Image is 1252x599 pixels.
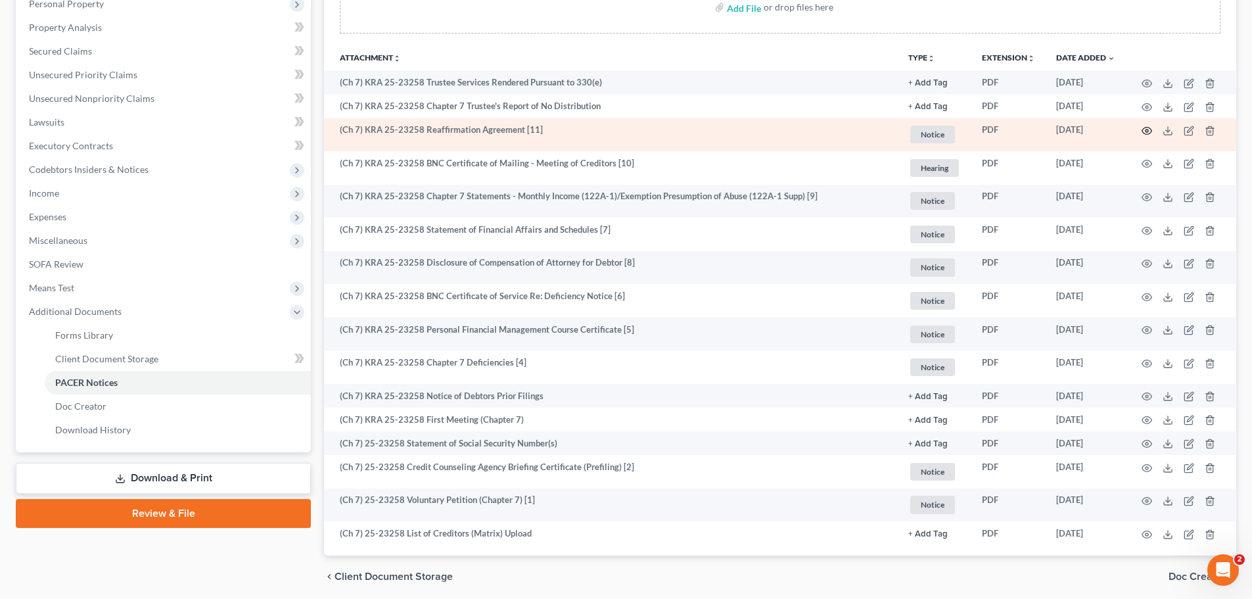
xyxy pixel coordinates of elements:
[908,356,961,378] a: Notice
[324,284,898,318] td: (Ch 7) KRA 25-23258 BNC Certificate of Service Re: Deficiency Notice [6]
[393,55,401,62] i: unfold_more
[908,54,935,62] button: TYPEunfold_more
[1046,70,1126,94] td: [DATE]
[908,414,961,426] a: + Add Tag
[29,116,64,128] span: Lawsuits
[910,325,955,343] span: Notice
[908,157,961,179] a: Hearing
[324,571,453,582] button: chevron_left Client Document Storage
[18,110,311,134] a: Lawsuits
[1046,251,1126,285] td: [DATE]
[29,211,66,222] span: Expenses
[908,461,961,483] a: Notice
[908,190,961,212] a: Notice
[910,159,959,177] span: Hearing
[1107,55,1115,62] i: expand_more
[55,329,113,341] span: Forms Library
[908,256,961,278] a: Notice
[1169,571,1236,582] button: Doc Creator chevron_right
[971,70,1046,94] td: PDF
[908,494,961,515] a: Notice
[324,431,898,455] td: (Ch 7) 25-23258 Statement of Social Security Number(s)
[324,571,335,582] i: chevron_left
[1027,55,1035,62] i: unfold_more
[324,151,898,185] td: (Ch 7) KRA 25-23258 BNC Certificate of Mailing - Meeting of Creditors [10]
[971,284,1046,318] td: PDF
[910,496,955,514] span: Notice
[324,318,898,351] td: (Ch 7) KRA 25-23258 Personal Financial Management Course Certificate [5]
[340,53,401,62] a: Attachmentunfold_more
[910,292,955,310] span: Notice
[971,94,1046,118] td: PDF
[908,79,948,87] button: + Add Tag
[16,463,311,494] a: Download & Print
[324,350,898,384] td: (Ch 7) KRA 25-23258 Chapter 7 Deficiencies [4]
[45,371,311,395] a: PACER Notices
[45,323,311,347] a: Forms Library
[910,258,955,276] span: Notice
[1234,554,1245,565] span: 2
[971,251,1046,285] td: PDF
[1046,431,1126,455] td: [DATE]
[908,393,948,401] button: + Add Tag
[908,103,948,111] button: + Add Tag
[55,424,131,435] span: Download History
[324,94,898,118] td: (Ch 7) KRA 25-23258 Chapter 7 Trustee's Report of No Distribution
[1046,94,1126,118] td: [DATE]
[324,70,898,94] td: (Ch 7) KRA 25-23258 Trustee Services Rendered Pursuant to 330(e)
[971,350,1046,384] td: PDF
[764,1,833,14] div: or drop files here
[971,431,1046,455] td: PDF
[971,455,1046,489] td: PDF
[910,126,955,143] span: Notice
[29,235,87,246] span: Miscellaneous
[29,45,92,57] span: Secured Claims
[29,140,113,151] span: Executory Contracts
[29,306,122,317] span: Additional Documents
[324,489,898,522] td: (Ch 7) 25-23258 Voluntary Petition (Chapter 7) [1]
[971,185,1046,218] td: PDF
[908,416,948,425] button: + Add Tag
[971,521,1046,545] td: PDF
[29,69,137,80] span: Unsecured Priority Claims
[18,87,311,110] a: Unsecured Nonpriority Claims
[908,100,961,112] a: + Add Tag
[29,258,83,270] span: SOFA Review
[1046,350,1126,384] td: [DATE]
[324,218,898,251] td: (Ch 7) KRA 25-23258 Statement of Financial Affairs and Schedules [7]
[971,408,1046,431] td: PDF
[971,218,1046,251] td: PDF
[29,282,74,293] span: Means Test
[910,463,955,481] span: Notice
[55,400,106,412] span: Doc Creator
[1046,151,1126,185] td: [DATE]
[45,395,311,418] a: Doc Creator
[1046,384,1126,408] td: [DATE]
[908,527,961,540] a: + Add Tag
[1046,118,1126,152] td: [DATE]
[908,124,961,145] a: Notice
[335,571,453,582] span: Client Document Storage
[29,164,149,175] span: Codebtors Insiders & Notices
[29,22,102,33] span: Property Analysis
[1207,554,1239,586] iframe: Intercom live chat
[16,499,311,528] a: Review & File
[1056,53,1115,62] a: Date Added expand_more
[910,358,955,376] span: Notice
[908,224,961,245] a: Notice
[971,489,1046,522] td: PDF
[324,455,898,489] td: (Ch 7) 25-23258 Credit Counseling Agency Briefing Certificate (Prefiling) [2]
[971,384,1046,408] td: PDF
[18,16,311,39] a: Property Analysis
[910,226,955,243] span: Notice
[908,323,961,345] a: Notice
[55,353,158,364] span: Client Document Storage
[971,118,1046,152] td: PDF
[908,440,948,448] button: + Add Tag
[927,55,935,62] i: unfold_more
[971,318,1046,351] td: PDF
[1046,218,1126,251] td: [DATE]
[29,93,154,104] span: Unsecured Nonpriority Claims
[324,185,898,218] td: (Ch 7) KRA 25-23258 Chapter 7 Statements - Monthly Income (122A-1)/Exemption Presumption of Abuse...
[1046,489,1126,522] td: [DATE]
